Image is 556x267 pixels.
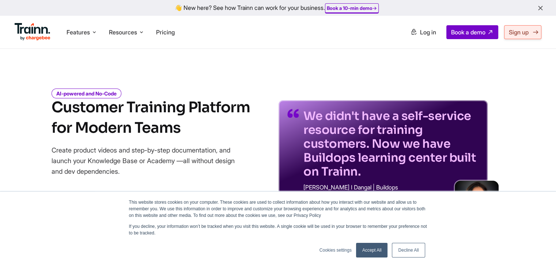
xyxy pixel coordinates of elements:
a: Accept All [356,243,388,257]
span: Log in [420,29,436,36]
p: If you decline, your information won’t be tracked when you visit this website. A single cookie wi... [129,223,427,236]
span: Features [67,28,90,36]
span: Book a demo [451,29,485,36]
a: Sign up [504,25,541,39]
a: Cookies settings [319,247,352,253]
p: Create product videos and step-by-step documentation, and launch your Knowledge Base or Academy —... [52,145,245,177]
a: Pricing [156,29,175,36]
h1: Customer Training Platform for Modern Teams [52,97,250,138]
img: sabina-buildops.d2e8138.png [455,181,499,225]
a: Decline All [392,243,425,257]
b: Book a 10-min demo [327,5,372,11]
p: This website stores cookies on your computer. These cookies are used to collect information about... [129,199,427,219]
a: Book a demo [446,25,498,39]
a: Book a 10-min demo→ [327,5,377,11]
div: 👋 New here? See how Trainn can work for your business. [4,4,552,11]
img: Trainn Logo [15,23,50,41]
img: quotes-purple.41a7099.svg [287,109,299,118]
p: [PERSON_NAME] I Dangal | Buildops [303,184,479,190]
p: We didn't have a self-service resource for training customers. Now we have Buildops learning cent... [303,109,479,178]
span: Resources [109,28,137,36]
span: Sign up [509,29,529,36]
a: Log in [406,26,440,39]
i: AI-powered and No-Code [52,89,121,98]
